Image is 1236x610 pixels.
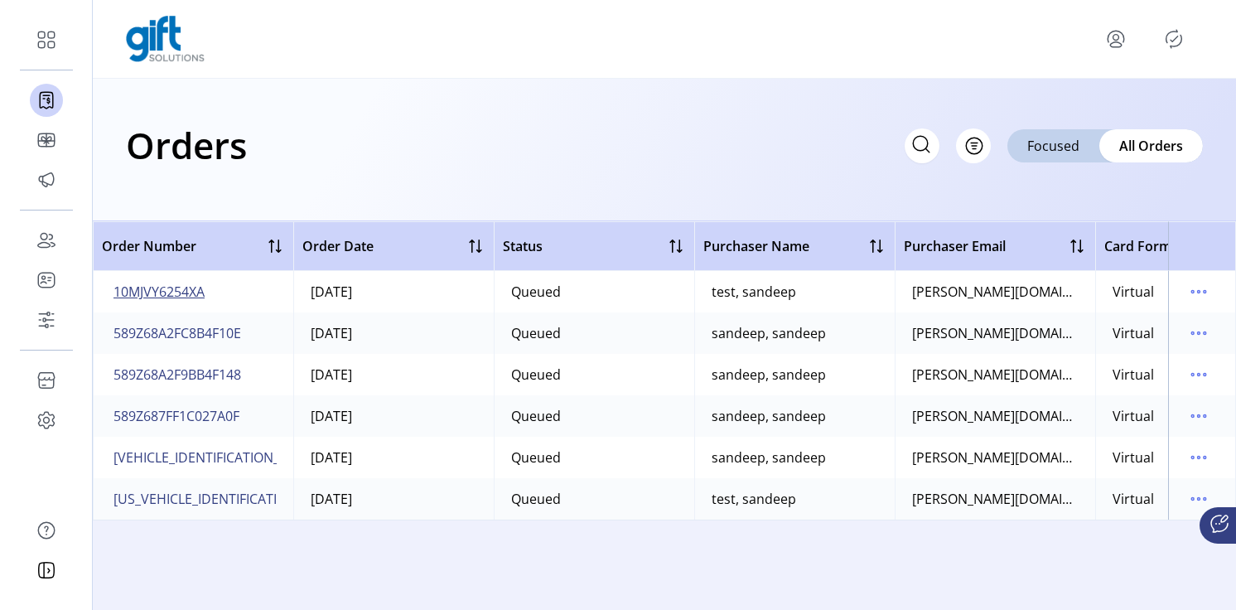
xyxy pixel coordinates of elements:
[1103,26,1129,52] button: menu
[113,282,205,302] span: 10MJVY6254XA
[293,312,494,354] td: [DATE]
[1007,129,1099,162] div: Focused
[1027,136,1079,156] span: Focused
[712,323,826,343] div: sandeep, sandeep
[1185,486,1212,512] button: menu
[912,365,1079,385] div: [PERSON_NAME][DOMAIN_NAME][EMAIL_ADDRESS][DOMAIN_NAME]
[1185,320,1212,346] button: menu
[1113,323,1154,343] div: Virtual
[293,354,494,395] td: [DATE]
[126,116,247,174] h1: Orders
[302,236,374,256] span: Order Date
[511,406,561,426] div: Queued
[1113,489,1154,509] div: Virtual
[293,271,494,312] td: [DATE]
[511,282,561,302] div: Queued
[511,448,561,467] div: Queued
[1113,282,1154,302] div: Virtual
[293,395,494,437] td: [DATE]
[1113,406,1154,426] div: Virtual
[293,437,494,478] td: [DATE]
[511,323,561,343] div: Queued
[703,236,809,256] span: Purchaser Name
[110,361,244,388] button: 589Z68A2F9BB4F148
[904,236,1006,256] span: Purchaser Email
[1185,403,1212,429] button: menu
[712,448,826,467] div: sandeep, sandeep
[912,448,1079,467] div: [PERSON_NAME][DOMAIN_NAME][EMAIL_ADDRESS][DOMAIN_NAME]
[1185,278,1212,305] button: menu
[912,282,1079,302] div: [PERSON_NAME][DOMAIN_NAME][EMAIL_ADDRESS][DOMAIN_NAME]
[126,16,205,62] img: logo
[712,406,826,426] div: sandeep, sandeep
[1104,236,1184,256] span: Card Format
[293,478,494,520] td: [DATE]
[511,489,561,509] div: Queued
[712,365,826,385] div: sandeep, sandeep
[110,278,208,305] button: 10MJVY6254XA
[912,406,1079,426] div: [PERSON_NAME][DOMAIN_NAME][EMAIL_ADDRESS][DOMAIN_NAME]
[1113,365,1154,385] div: Virtual
[712,282,796,302] div: test, sandeep
[956,128,991,163] button: Filter Button
[102,236,196,256] span: Order Number
[912,323,1079,343] div: [PERSON_NAME][DOMAIN_NAME][EMAIL_ADDRESS][DOMAIN_NAME]
[110,486,365,512] button: [US_VEHICLE_IDENTIFICATION_NUMBER]
[110,320,244,346] button: 589Z68A2FC8B4F10E
[110,403,243,429] button: 589Z687FF1C027A0F
[113,323,241,343] span: 589Z68A2FC8B4F10E
[113,448,339,467] span: [VEHICLE_IDENTIFICATION_NUMBER]
[1185,361,1212,388] button: menu
[113,406,239,426] span: 589Z687FF1C027A0F
[511,365,561,385] div: Queued
[1161,26,1187,52] button: Publisher Panel
[1185,444,1212,471] button: menu
[1113,448,1154,467] div: Virtual
[1119,136,1183,156] span: All Orders
[912,489,1079,509] div: [PERSON_NAME][DOMAIN_NAME][EMAIL_ADDRESS][DOMAIN_NAME]
[110,444,342,471] button: [VEHICLE_IDENTIFICATION_NUMBER]
[113,489,362,509] span: [US_VEHICLE_IDENTIFICATION_NUMBER]
[113,365,241,385] span: 589Z68A2F9BB4F148
[712,489,796,509] div: test, sandeep
[1099,129,1203,162] div: All Orders
[503,236,543,256] span: Status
